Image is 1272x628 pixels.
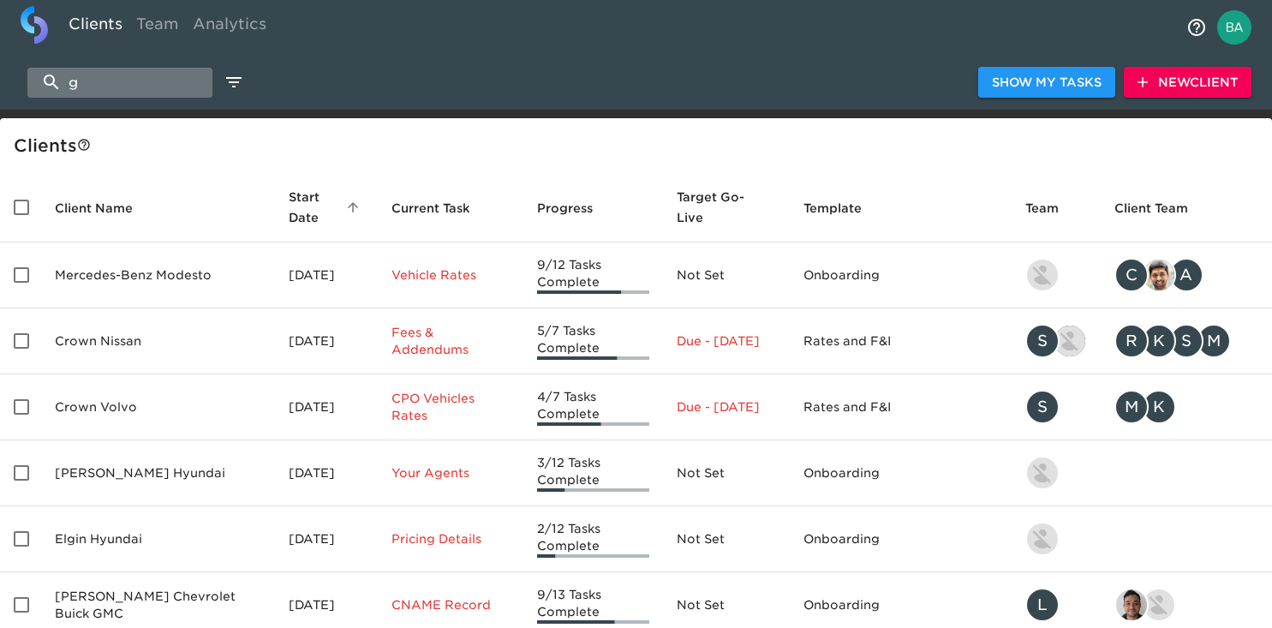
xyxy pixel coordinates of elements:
span: Calculated based on the start date and the duration of all Tasks contained in this Hub. [677,187,753,228]
div: M [1114,390,1149,424]
div: savannah@roadster.com, austin@roadster.com [1025,324,1087,358]
div: mcooley@crowncars.com, kwilson@crowncars.com [1114,390,1258,424]
span: New Client [1138,72,1238,93]
span: Team [1025,198,1081,218]
img: sai@simplemnt.com [1116,589,1147,620]
p: Due - [DATE] [677,398,775,416]
img: austin@roadster.com [1054,326,1085,356]
td: Not Set [663,242,789,308]
a: Analytics [186,6,273,48]
span: Progress [537,198,615,218]
img: sandeep@simplemnt.com [1144,260,1174,290]
a: Team [129,6,186,48]
td: Not Set [663,440,789,506]
td: Elgin Hyundai [41,506,275,572]
td: 3/12 Tasks Complete [523,440,664,506]
button: notifications [1176,7,1217,48]
div: savannah@roadster.com [1025,390,1087,424]
div: A [1169,258,1203,292]
div: S [1025,324,1060,358]
div: kevin.lo@roadster.com [1025,522,1087,556]
div: rrobins@crowncars.com, kwilson@crowncars.com, sparent@crowncars.com, mcooley@crowncars.com [1114,324,1258,358]
span: Template [803,198,884,218]
div: C [1114,258,1149,292]
img: Profile [1217,10,1251,45]
div: clayton.mandel@roadster.com, sandeep@simplemnt.com, angelique.nurse@roadster.com [1114,258,1258,292]
div: kevin.lo@roadster.com [1025,456,1087,490]
td: Onboarding [790,506,1012,572]
span: Show My Tasks [992,72,1102,93]
div: kevin.lo@roadster.com [1025,258,1087,292]
p: Your Agents [391,464,509,481]
span: This is the next Task in this Hub that should be completed [391,198,470,218]
td: Onboarding [790,440,1012,506]
img: kevin.lo@roadster.com [1027,260,1058,290]
td: Rates and F&I [790,308,1012,374]
td: Mercedes-Benz Modesto [41,242,275,308]
span: Start Date [289,187,364,228]
img: kevin.lo@roadster.com [1027,523,1058,554]
div: leland@roadster.com [1025,588,1087,622]
p: CPO Vehicles Rates [391,390,509,424]
td: Not Set [663,506,789,572]
p: Fees & Addendums [391,324,509,358]
p: Pricing Details [391,530,509,547]
div: M [1197,324,1231,358]
button: NewClient [1124,67,1251,99]
button: Show My Tasks [978,67,1115,99]
td: [DATE] [275,374,378,440]
p: Vehicle Rates [391,266,509,284]
img: logo [21,6,48,44]
td: [DATE] [275,242,378,308]
button: edit [219,68,248,97]
div: S [1025,390,1060,424]
p: Due - [DATE] [677,332,775,350]
td: [DATE] [275,440,378,506]
p: CNAME Record [391,596,509,613]
div: K [1142,324,1176,358]
div: sai@simplemnt.com, nikko.foster@roadster.com [1114,588,1258,622]
span: Target Go-Live [677,187,775,228]
td: Onboarding [790,242,1012,308]
td: Rates and F&I [790,374,1012,440]
span: Client Name [55,198,155,218]
td: 5/7 Tasks Complete [523,308,664,374]
td: [DATE] [275,308,378,374]
td: [PERSON_NAME] Hyundai [41,440,275,506]
span: Client Team [1114,198,1210,218]
a: Clients [62,6,129,48]
td: [DATE] [275,506,378,572]
div: R [1114,324,1149,358]
div: L [1025,588,1060,622]
td: Crown Volvo [41,374,275,440]
div: Client s [14,132,1265,159]
input: search [27,68,212,98]
div: K [1142,390,1176,424]
div: S [1169,324,1203,358]
svg: This is a list of all of your clients and clients shared with you [77,138,91,152]
img: kevin.lo@roadster.com [1027,458,1058,488]
img: nikko.foster@roadster.com [1144,589,1174,620]
td: 4/7 Tasks Complete [523,374,664,440]
td: 9/12 Tasks Complete [523,242,664,308]
span: Current Task [391,198,493,218]
td: Crown Nissan [41,308,275,374]
td: 2/12 Tasks Complete [523,506,664,572]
